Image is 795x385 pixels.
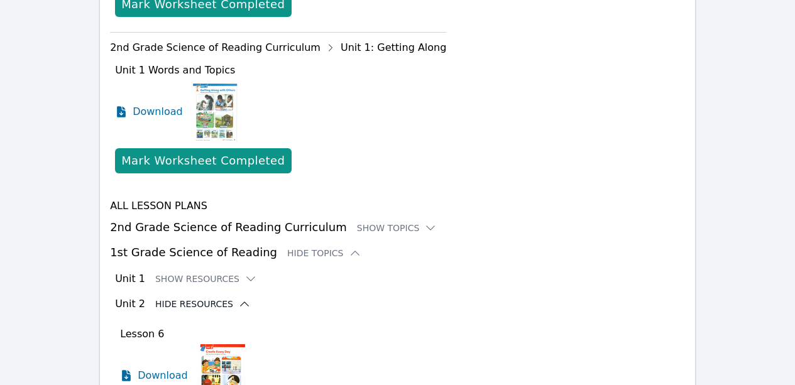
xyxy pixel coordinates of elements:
[193,80,238,143] img: Unit 1 Words and Topics
[115,80,183,143] a: Download
[133,104,183,119] span: Download
[121,152,285,170] div: Mark Worksheet Completed
[357,222,437,234] button: Show Topics
[138,368,188,383] span: Download
[115,64,235,76] span: Unit 1 Words and Topics
[155,273,257,285] button: Show Resources
[110,198,685,214] h4: All Lesson Plans
[115,296,145,312] h3: Unit 2
[110,244,685,261] h3: 1st Grade Science of Reading
[120,328,164,340] span: Lesson 6
[155,298,251,310] button: Hide Resources
[110,38,446,58] div: 2nd Grade Science of Reading Curriculum Unit 1: Getting Along
[287,247,361,259] button: Hide Topics
[110,219,685,236] h3: 2nd Grade Science of Reading Curriculum
[115,148,291,173] button: Mark Worksheet Completed
[115,271,145,286] h3: Unit 1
